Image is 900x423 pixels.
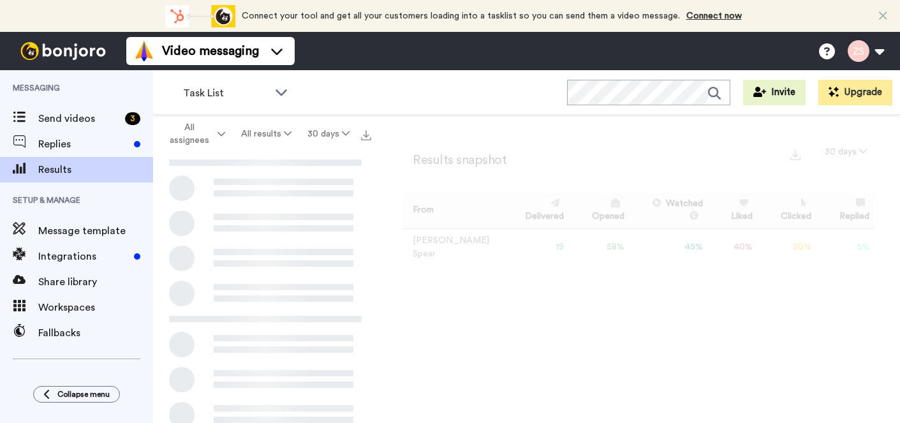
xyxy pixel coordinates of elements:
span: Results [38,162,153,177]
th: Opened [569,193,630,228]
span: Share library [38,274,153,290]
span: Connect your tool and get all your customers loading into a tasklist so you can send them a video... [242,11,680,20]
img: export.svg [361,130,371,140]
span: Task List [183,85,269,101]
img: bj-logo-header-white.svg [15,42,111,60]
td: 58 % [569,228,630,266]
th: Liked [708,193,758,228]
th: Delivered [502,193,569,228]
th: Clicked [758,193,816,228]
button: 30 days [817,140,874,163]
span: Integrations [38,249,129,264]
button: Upgrade [818,80,892,105]
th: From [403,193,502,228]
button: Export a summary of each team member’s results that match this filter now. [786,145,804,163]
td: [PERSON_NAME] Spear [403,228,502,266]
span: Collapse menu [57,389,110,399]
a: Connect now [686,11,742,20]
span: All assignees [163,121,215,147]
button: All results [233,122,300,145]
td: 19 [502,228,569,266]
img: vm-color.svg [134,41,154,61]
img: export.svg [790,150,800,160]
span: Message template [38,223,153,239]
h2: Results snapshot [403,153,506,167]
span: Fallbacks [38,325,153,341]
th: Replied [816,193,874,228]
button: 30 days [299,122,357,145]
span: Video messaging [162,42,259,60]
div: animation [165,5,235,27]
button: Export all results that match these filters now. [357,124,375,144]
button: Invite [743,80,806,105]
div: 3 [125,112,140,125]
th: Watched [630,193,708,228]
td: 5 % [816,228,874,266]
button: Collapse menu [33,386,120,403]
td: 45 % [630,228,708,266]
span: Send videos [38,111,120,126]
td: 40 % [708,228,758,266]
span: Replies [38,137,129,152]
span: Workspaces [38,300,153,315]
button: All assignees [156,116,233,152]
td: 20 % [758,228,816,266]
